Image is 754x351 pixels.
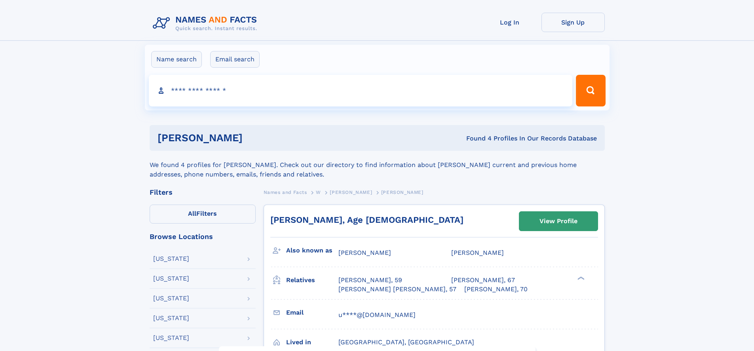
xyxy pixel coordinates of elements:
[150,233,256,240] div: Browse Locations
[158,133,355,143] h1: [PERSON_NAME]
[316,190,321,195] span: W
[153,335,189,341] div: [US_STATE]
[478,13,541,32] a: Log In
[330,187,372,197] a: [PERSON_NAME]
[153,295,189,302] div: [US_STATE]
[150,205,256,224] label: Filters
[286,244,338,257] h3: Also known as
[149,75,573,106] input: search input
[270,215,463,225] a: [PERSON_NAME], Age [DEMOGRAPHIC_DATA]
[153,315,189,321] div: [US_STATE]
[451,276,515,285] a: [PERSON_NAME], 67
[153,275,189,282] div: [US_STATE]
[539,212,577,230] div: View Profile
[150,151,605,179] div: We found 4 profiles for [PERSON_NAME]. Check out our directory to find information about [PERSON_...
[286,273,338,287] h3: Relatives
[575,276,585,281] div: ❯
[316,187,321,197] a: W
[381,190,424,195] span: [PERSON_NAME]
[330,190,372,195] span: [PERSON_NAME]
[150,13,264,34] img: Logo Names and Facts
[464,285,528,294] a: [PERSON_NAME], 70
[451,249,504,256] span: [PERSON_NAME]
[338,276,402,285] a: [PERSON_NAME], 59
[264,187,307,197] a: Names and Facts
[338,285,456,294] a: [PERSON_NAME] [PERSON_NAME], 57
[210,51,260,68] label: Email search
[541,13,605,32] a: Sign Up
[188,210,196,217] span: All
[153,256,189,262] div: [US_STATE]
[354,134,597,143] div: Found 4 Profiles In Our Records Database
[338,338,474,346] span: [GEOGRAPHIC_DATA], [GEOGRAPHIC_DATA]
[151,51,202,68] label: Name search
[338,249,391,256] span: [PERSON_NAME]
[286,306,338,319] h3: Email
[576,75,605,106] button: Search Button
[286,336,338,349] h3: Lived in
[150,189,256,196] div: Filters
[519,212,598,231] a: View Profile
